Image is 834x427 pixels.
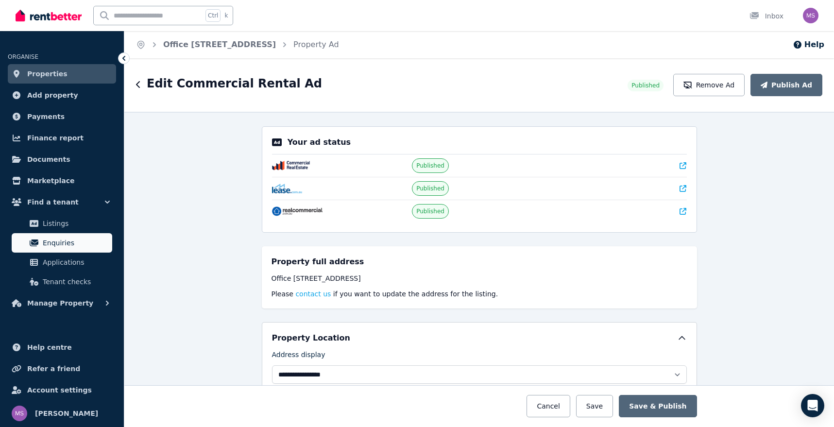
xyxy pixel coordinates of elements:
span: Marketplace [27,175,74,187]
a: Listings [12,214,112,233]
div: Inbox [749,11,783,21]
div: Office [STREET_ADDRESS] [272,273,687,283]
span: Tenant checks [43,276,108,288]
span: Listings [43,218,108,229]
span: Documents [27,154,70,165]
span: Add property [27,89,78,101]
span: Published [416,185,444,192]
img: RealCommercial.com.au [272,206,323,216]
a: Marketplace [8,171,116,190]
a: Add property [8,85,116,105]
nav: Breadcrumb [124,31,351,58]
img: RentBetter [16,8,82,23]
span: Published [416,207,444,215]
button: Find a tenant [8,192,116,212]
button: Manage Property [8,293,116,313]
span: Manage Property [27,297,93,309]
span: Find a tenant [27,196,79,208]
span: Payments [27,111,65,122]
div: Open Intercom Messenger [801,394,824,417]
button: Help [793,39,824,51]
img: Lease.com.au [272,184,303,193]
button: Save [576,395,613,417]
img: CommercialRealEstate.com.au [272,161,310,171]
a: Enquiries [12,233,112,253]
span: Properties [27,68,68,80]
span: Refer a friend [27,363,80,375]
span: Published [416,162,444,170]
span: Published [631,82,660,89]
span: k [224,12,228,19]
a: Applications [12,253,112,272]
a: Refer a friend [8,359,116,378]
span: ORGANISE [8,53,38,60]
button: Remove Ad [673,74,745,96]
p: Your ad status [288,137,351,148]
button: Publish Ad [750,74,822,96]
span: Applications [43,256,108,268]
span: Ctrl [205,9,221,22]
a: Property Ad [293,40,339,49]
span: [PERSON_NAME] [35,408,98,419]
button: Cancel [527,395,570,417]
a: Help centre [8,338,116,357]
a: Documents [8,150,116,169]
button: Save & Publish [619,395,697,417]
a: Payments [8,107,116,126]
a: Properties [8,64,116,84]
span: Account settings [27,384,92,396]
label: Address display [272,350,325,363]
h5: Property full address [272,256,364,268]
span: Finance report [27,132,84,144]
span: Enquiries [43,237,108,249]
p: Please if you want to update the address for the listing. [272,289,687,299]
button: contact us [295,289,331,299]
a: Account settings [8,380,116,400]
img: Mark Stariha [803,8,818,23]
a: Tenant checks [12,272,112,291]
img: Mark Stariha [12,406,27,421]
a: Office [STREET_ADDRESS] [163,40,276,49]
span: Help centre [27,342,72,353]
h1: Edit Commercial Rental Ad [147,76,322,91]
h5: Property Location [272,332,350,344]
a: Finance report [8,128,116,148]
